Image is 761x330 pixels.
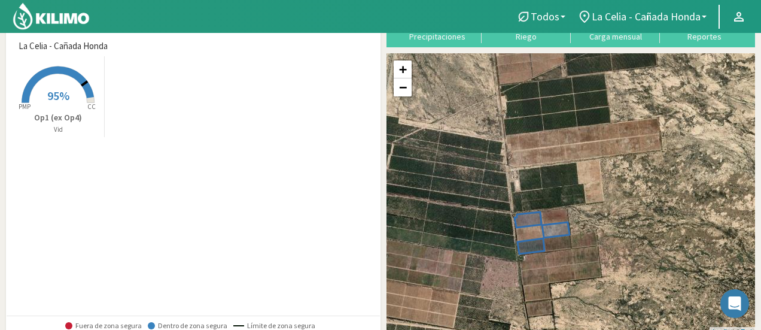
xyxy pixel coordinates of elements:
[392,10,482,41] button: Precipitaciones
[531,10,559,23] span: Todos
[720,289,749,318] div: Open Intercom Messenger
[663,32,745,41] div: Reportes
[19,40,108,53] span: La Celia - Cañada Honda
[660,10,749,41] button: Reportes
[65,322,142,330] span: Fuera de zona segura
[394,78,412,96] a: Zoom out
[482,10,571,41] button: Riego
[592,10,701,23] span: La Celia - Cañada Honda
[148,322,227,330] span: Dentro de zona segura
[396,32,478,41] div: Precipitaciones
[571,10,660,41] button: Carga mensual
[574,32,656,41] div: Carga mensual
[485,32,567,41] div: Riego
[19,102,31,111] tspan: PMP
[233,322,315,330] span: Límite de zona segura
[13,125,104,135] p: Vid
[394,60,412,78] a: Zoom in
[12,2,90,31] img: Kilimo
[13,111,104,124] p: Op1 (ex Op4)
[88,102,96,111] tspan: CC
[47,88,69,103] span: 95%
